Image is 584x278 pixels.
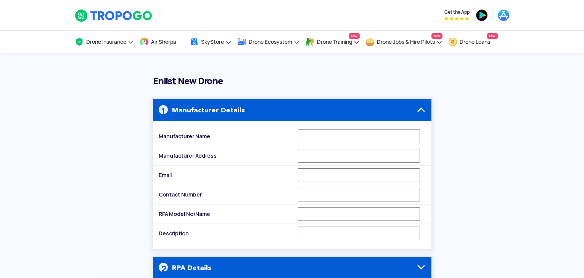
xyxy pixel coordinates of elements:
[159,168,292,182] label: Email
[365,31,442,53] a: Drone Jobs & Hire PilotsNew
[75,9,153,22] img: TropoGo Logo
[201,39,224,45] span: SkyStore
[349,33,360,39] span: New
[460,39,490,45] span: Drone Loans
[317,39,352,45] span: Drone Training
[237,31,300,53] a: Drone Ecosystem
[151,39,176,45] span: Air Sherpa
[159,207,292,221] label: RPA Model No/Name
[159,129,292,143] label: Manufacturer Name
[377,39,435,45] span: Drone Jobs & Hire Pilots
[476,9,488,21] img: ic_playstore.png
[249,39,292,45] span: Drone Ecosystem
[86,39,126,45] span: Drone Insurance
[159,99,426,121] h4: Manufacturer Details
[444,9,470,15] span: Get the App
[190,31,232,53] a: SkyStore
[448,31,498,53] a: Drone LoansNew
[487,33,498,39] span: New
[153,76,431,86] h2: Enlist New Drone
[306,31,360,53] a: Drone TrainingNew
[497,9,510,21] img: ic_appstore.png
[140,31,184,53] a: Air Sherpa
[444,17,469,21] img: App Raking
[159,227,292,240] label: Description
[75,31,134,53] a: Drone Insurance
[159,188,292,201] label: Contact Number
[431,33,442,39] span: New
[159,149,292,163] label: Manufacturer Address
